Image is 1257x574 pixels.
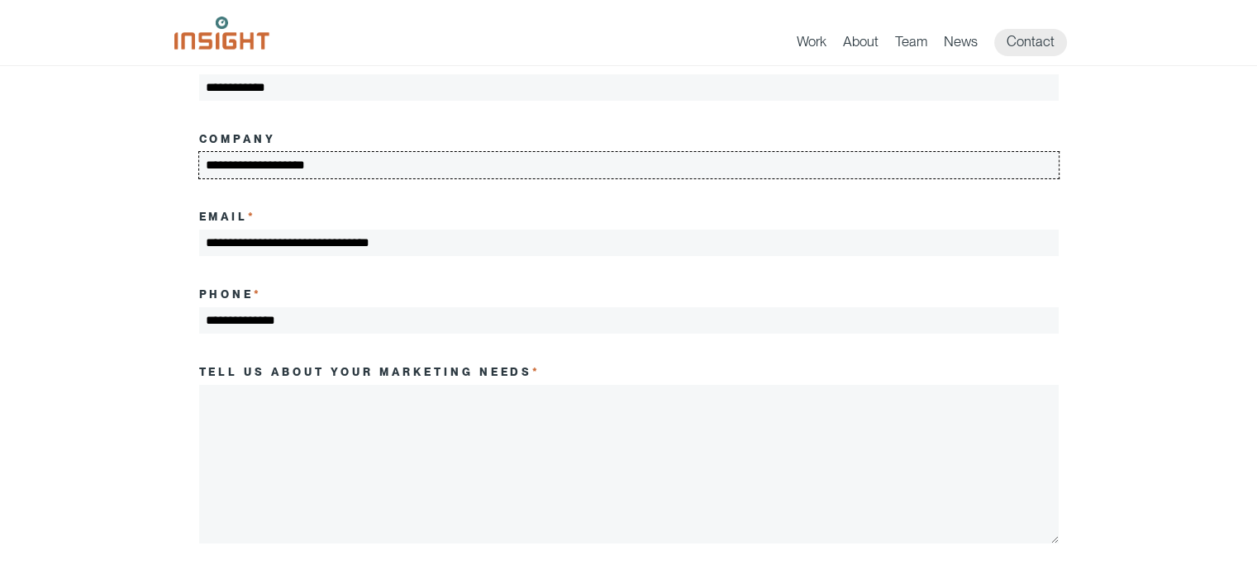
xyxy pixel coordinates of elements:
a: Contact [994,29,1067,56]
a: About [843,33,878,56]
a: Work [797,33,826,56]
a: News [944,33,978,56]
label: Phone [199,287,263,301]
nav: primary navigation menu [797,29,1083,56]
label: Email [199,210,257,223]
label: Tell us about your marketing needs [199,365,541,378]
img: Insight Marketing Design [174,17,269,50]
a: Team [895,33,927,56]
label: Company [199,132,277,145]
